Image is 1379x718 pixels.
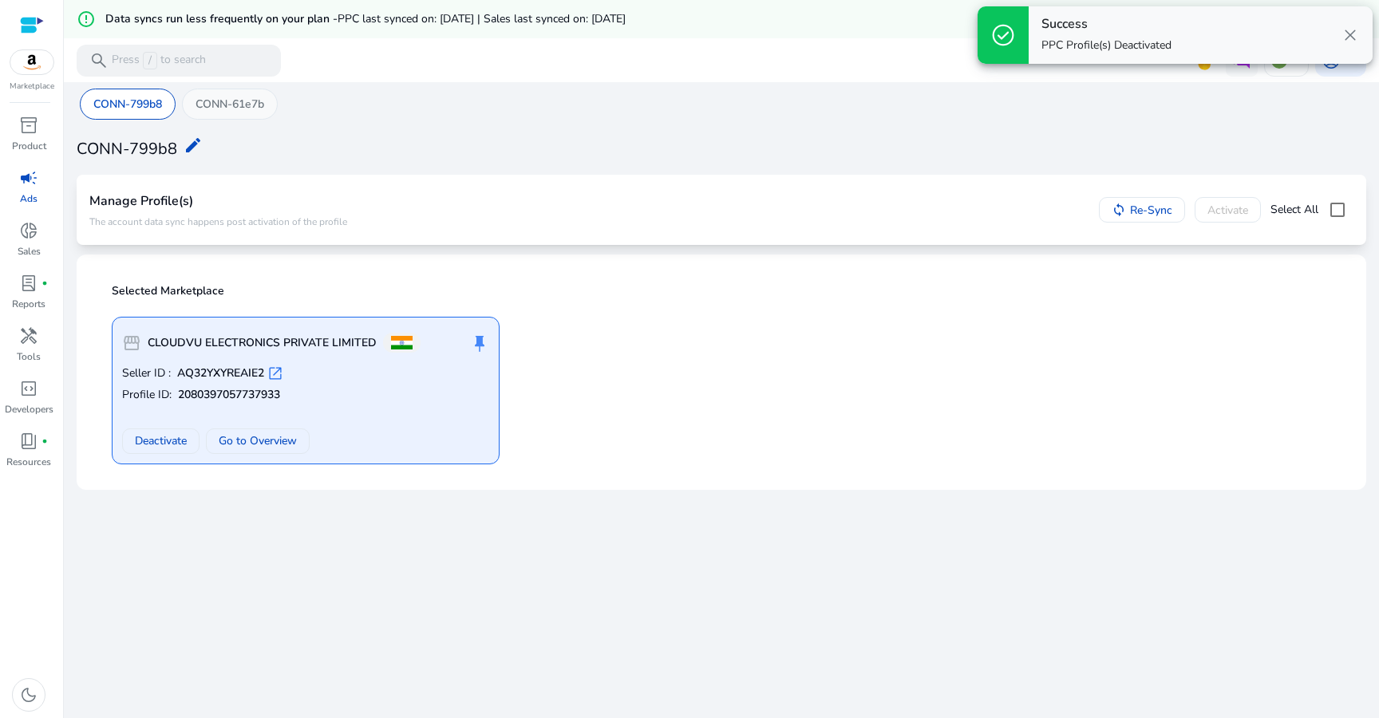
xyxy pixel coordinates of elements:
[19,116,38,135] span: inventory_2
[19,432,38,451] span: book_4
[184,136,203,155] mat-icon: edit
[19,379,38,398] span: code_blocks
[18,244,41,258] p: Sales
[135,432,187,449] span: Deactivate
[1270,202,1318,218] span: Select All
[12,297,45,311] p: Reports
[219,432,297,449] span: Go to Overview
[19,326,38,345] span: handyman
[1130,202,1172,219] span: Re-Sync
[112,283,1341,299] p: Selected Marketplace
[89,215,347,228] p: The account data sync happens post activation of the profile
[20,191,38,206] p: Ads
[143,52,157,69] span: /
[93,96,162,112] p: CONN-799b8
[10,50,53,74] img: amazon.svg
[19,685,38,704] span: dark_mode
[1041,17,1172,32] h4: Success
[1112,203,1126,217] mat-icon: sync
[990,22,1016,48] span: check_circle
[122,333,141,353] span: storefront
[177,365,264,381] b: AQ32YXYREAIE2
[178,387,280,403] b: 2080397057737933
[10,81,54,93] p: Marketplace
[89,194,347,209] h4: Manage Profile(s)
[196,96,264,112] p: CONN-61e7b
[1341,26,1360,45] span: close
[112,52,206,69] p: Press to search
[41,280,48,286] span: fiber_manual_record
[17,349,41,364] p: Tools
[12,139,46,153] p: Product
[122,428,200,454] button: Deactivate
[122,365,171,381] span: Seller ID :
[338,11,626,26] span: PPC last synced on: [DATE] | Sales last synced on: [DATE]
[1099,197,1185,223] button: Re-Sync
[206,428,310,454] button: Go to Overview
[19,168,38,187] span: campaign
[77,140,177,159] h3: CONN-799b8
[6,455,51,469] p: Resources
[122,387,172,403] span: Profile ID:
[19,221,38,240] span: donut_small
[77,10,96,29] mat-icon: error_outline
[89,51,109,70] span: search
[148,335,377,351] b: CLOUDVU ELECTRONICS PRIVATE LIMITED
[41,438,48,444] span: fiber_manual_record
[267,365,283,381] span: open_in_new
[105,13,626,26] h5: Data syncs run less frequently on your plan -
[5,402,53,416] p: Developers
[1041,37,1172,53] p: PPC Profile(s) Deactivated
[19,274,38,293] span: lab_profile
